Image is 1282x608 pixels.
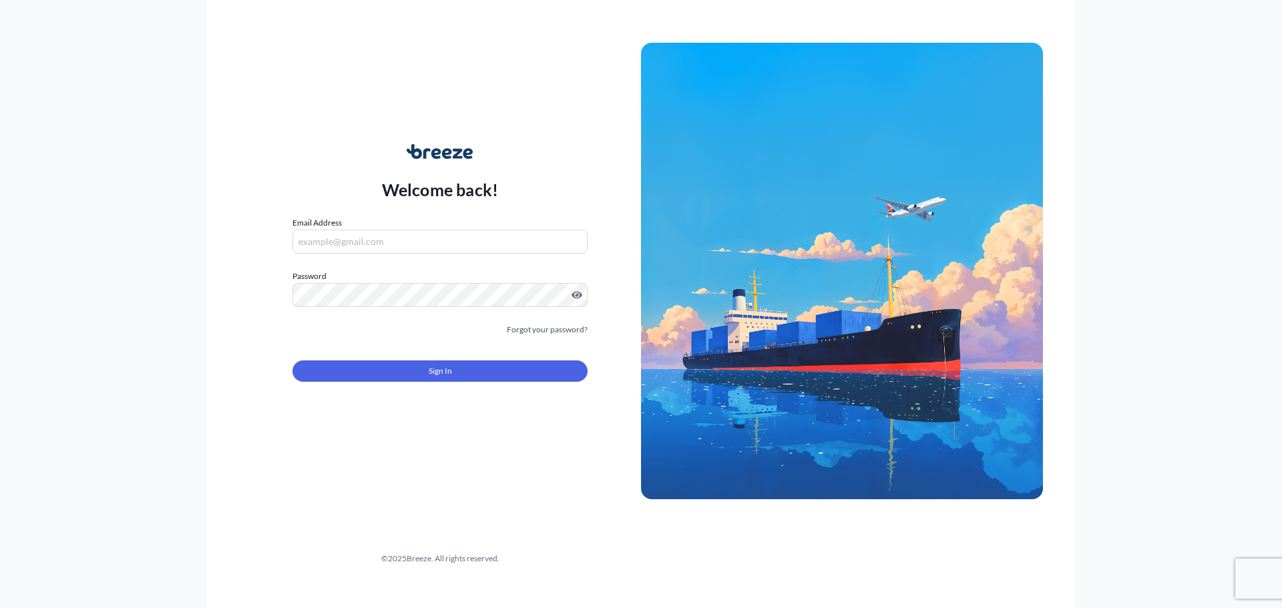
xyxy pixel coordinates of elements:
img: Ship illustration [641,43,1043,499]
div: © 2025 Breeze. All rights reserved. [239,552,641,565]
span: Sign In [429,364,452,378]
label: Email Address [292,216,342,230]
label: Password [292,270,588,283]
p: Welcome back! [382,179,499,200]
input: example@gmail.com [292,230,588,254]
button: Sign In [292,360,588,382]
button: Show password [572,290,582,300]
a: Forgot your password? [507,323,588,336]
